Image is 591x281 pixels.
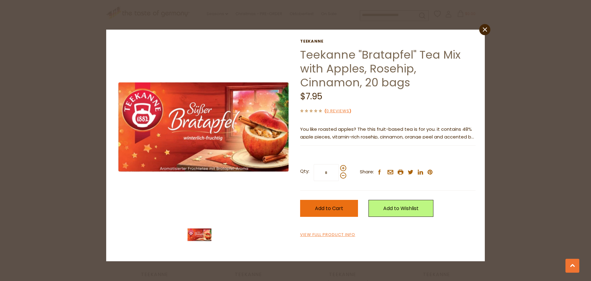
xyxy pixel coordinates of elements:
span: $7.95 [300,90,322,102]
a: 0 Reviews [326,108,349,114]
img: Teekanne "Bratapfel" Tea Mix with Apples, Rosehip, Cinnamon, 20 bags [187,222,212,247]
strong: Qty: [300,167,309,175]
a: Add to Wishlist [368,200,433,217]
img: Teekanne "Bratapfel" Tea Mix with Apples, Rosehip, Cinnamon, 20 bags [115,39,291,215]
a: Teekanne [300,39,476,44]
span: Add to Cart [315,205,343,212]
a: View Full Product Info [300,232,355,238]
span: Share: [360,168,374,176]
a: Teekanne "Bratapfel" Tea Mix with Apples, Rosehip, Cinnamon, 20 bags [300,47,460,90]
p: You like roasted apples? The this fruit-based tea is for you. it contains 48% apple pieces, vitam... [300,126,476,141]
span: ( ) [324,108,351,114]
button: Add to Cart [300,200,358,217]
input: Qty: [314,164,339,181]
